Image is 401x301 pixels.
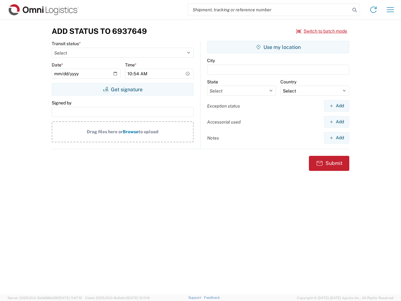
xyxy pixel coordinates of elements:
[52,83,194,96] button: Get signature
[324,116,349,128] button: Add
[324,100,349,112] button: Add
[59,296,82,300] span: [DATE] 11:47:12
[207,119,241,125] label: Accessorial used
[188,296,204,299] a: Support
[207,135,219,141] label: Notes
[204,296,220,299] a: Feedback
[52,62,63,68] label: Date
[8,296,82,300] span: Server: 2025.20.0-5efa686e39f
[297,295,393,301] span: Copyright © [DATE]-[DATE] Agistix Inc., All Rights Reserved
[52,27,147,36] h3: Add Status to 6937649
[207,79,218,85] label: State
[123,129,138,134] span: Browse
[280,79,296,85] label: Country
[207,58,215,63] label: City
[52,100,71,106] label: Signed by
[52,41,81,46] label: Transit status
[125,62,137,68] label: Time
[207,103,240,109] label: Exception status
[296,26,347,36] button: Switch to batch mode
[188,4,350,16] input: Shipment, tracking or reference number
[309,156,349,171] button: Submit
[85,296,150,300] span: Client: 2025.20.0-8c6e0cf
[138,129,159,134] span: to upload
[127,296,150,300] span: [DATE] 12:11:14
[324,132,349,144] button: Add
[87,129,123,134] span: Drag files here or
[207,41,349,53] button: Use my location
